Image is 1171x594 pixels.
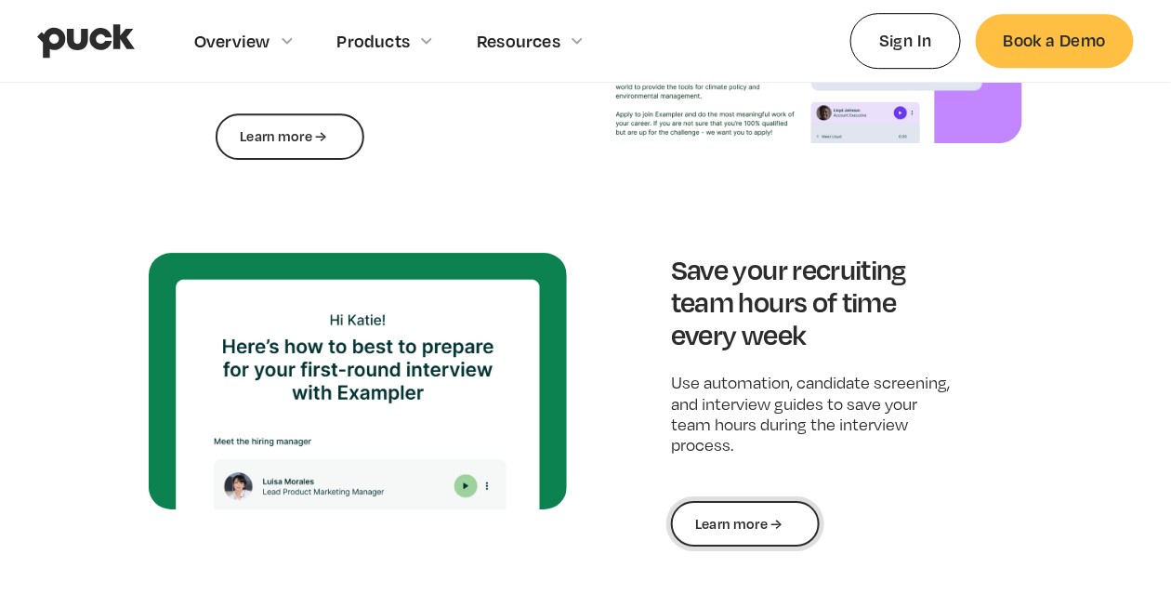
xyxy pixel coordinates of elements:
a: Sign In [850,13,961,68]
p: Use automation, candidate screening, and interview guides to save your team hours during the inte... [671,373,955,456]
a: Book a Demo [976,14,1134,67]
h3: Save your recruiting team hours of time every week [671,253,955,351]
a: Learn more → [216,113,364,160]
a: Learn more → [671,501,820,548]
div: Overview [194,31,270,51]
div: Resources [477,31,560,51]
div: Products [337,31,411,51]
